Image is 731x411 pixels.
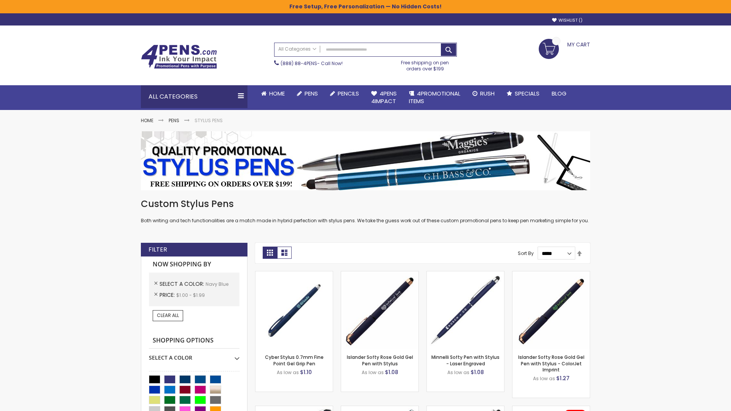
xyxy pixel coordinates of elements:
strong: Now Shopping by [149,256,239,272]
div: All Categories [141,85,247,108]
a: (888) 88-4PENS [281,60,317,67]
a: All Categories [275,43,320,56]
span: As low as [533,375,555,382]
a: Minnelli Softy Pen with Stylus - Laser Engraved-Navy Blue [427,271,504,277]
img: Islander Softy Rose Gold Gel Pen with Stylus-Navy Blue [341,271,418,349]
img: Stylus Pens [141,131,590,190]
a: Clear All [153,310,183,321]
span: $1.10 [300,368,312,376]
a: Home [255,85,291,102]
span: Specials [515,89,539,97]
span: Home [269,89,285,97]
a: Islander Softy Rose Gold Gel Pen with Stylus [347,354,413,366]
span: As low as [447,369,469,376]
span: Clear All [157,312,179,319]
strong: Stylus Pens [195,117,223,124]
a: Cyber Stylus 0.7mm Fine Point Gel Grip Pen-Navy Blue [255,271,333,277]
span: 4Pens 4impact [371,89,397,105]
label: Sort By [518,250,534,256]
a: Islander Softy Rose Gold Gel Pen with Stylus-Navy Blue [341,271,418,277]
span: Rush [480,89,495,97]
strong: Filter [148,245,167,254]
strong: Shopping Options [149,333,239,349]
a: Islander Softy Rose Gold Gel Pen with Stylus - ColorJet Imprint-Navy Blue [512,271,590,277]
span: As low as [277,369,299,376]
h1: Custom Stylus Pens [141,198,590,210]
a: Blog [546,85,573,102]
span: Navy Blue [206,281,228,287]
img: 4Pens Custom Pens and Promotional Products [141,45,217,69]
a: 4Pens4impact [365,85,403,110]
span: 4PROMOTIONAL ITEMS [409,89,460,105]
a: 4PROMOTIONALITEMS [403,85,466,110]
a: Minnelli Softy Pen with Stylus - Laser Engraved [431,354,500,366]
span: Select A Color [160,280,206,288]
a: Islander Softy Rose Gold Gel Pen with Stylus - ColorJet Imprint [518,354,584,373]
div: Select A Color [149,349,239,362]
span: $1.00 - $1.99 [176,292,205,298]
img: Cyber Stylus 0.7mm Fine Point Gel Grip Pen-Navy Blue [255,271,333,349]
span: $1.08 [471,368,484,376]
span: All Categories [278,46,316,52]
span: $1.08 [385,368,398,376]
strong: Grid [263,247,277,259]
span: Price [160,291,176,299]
span: Pens [305,89,318,97]
a: Pens [169,117,179,124]
span: $1.27 [556,374,570,382]
a: Wishlist [552,18,583,23]
span: Blog [552,89,567,97]
span: - Call Now! [281,60,343,67]
span: Pencils [338,89,359,97]
div: Both writing and tech functionalities are a match made in hybrid perfection with stylus pens. We ... [141,198,590,224]
a: Specials [501,85,546,102]
a: Pens [291,85,324,102]
a: Pencils [324,85,365,102]
a: Home [141,117,153,124]
a: Rush [466,85,501,102]
a: Cyber Stylus 0.7mm Fine Point Gel Grip Pen [265,354,324,366]
img: Islander Softy Rose Gold Gel Pen with Stylus - ColorJet Imprint-Navy Blue [512,271,590,349]
span: As low as [362,369,384,376]
img: Minnelli Softy Pen with Stylus - Laser Engraved-Navy Blue [427,271,504,349]
div: Free shipping on pen orders over $199 [393,57,457,72]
